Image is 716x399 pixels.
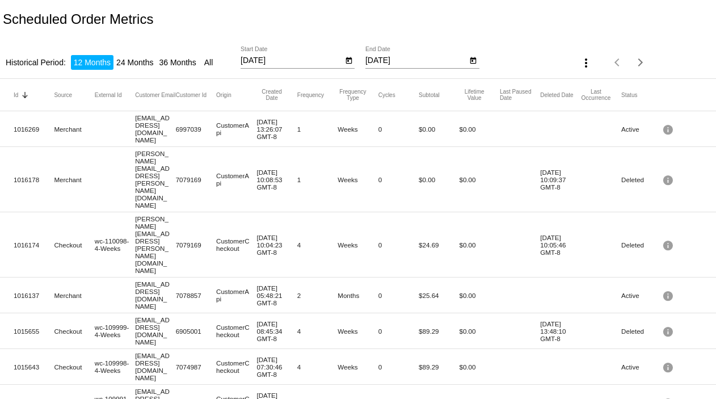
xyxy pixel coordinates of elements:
[338,123,378,136] mat-cell: Weeks
[662,120,676,138] mat-icon: info
[540,166,580,194] mat-cell: [DATE] 10:09:37 GMT-8
[95,91,122,98] button: Change sorting for OriginalExternalId
[135,111,175,146] mat-cell: [EMAIL_ADDRESS][DOMAIN_NAME]
[71,55,113,70] li: 12 Months
[256,353,297,381] mat-cell: [DATE] 07:30:46 GMT-8
[54,238,94,251] mat-cell: Checkout
[338,325,378,338] mat-cell: Weeks
[621,123,662,136] mat-cell: Active
[297,173,338,186] mat-cell: 1
[662,322,676,340] mat-icon: info
[176,360,216,373] mat-cell: 7074987
[216,169,256,190] mat-cell: CustomerApi
[459,123,499,136] mat-cell: $0.00
[256,166,297,194] mat-cell: [DATE] 10:08:53 GMT-8
[135,313,175,348] mat-cell: [EMAIL_ADDRESS][DOMAIN_NAME]
[629,51,652,74] button: Next page
[54,92,94,98] mat-header-cell: Source
[459,238,499,251] mat-cell: $0.00
[297,238,338,251] mat-cell: 4
[156,55,199,70] li: 36 Months
[14,360,54,373] mat-cell: 1015643
[343,54,355,66] button: Open calendar
[3,11,153,27] h2: Scheduled Order Metrics
[216,356,256,377] mat-cell: CustomerCheckout
[459,89,489,101] button: Change sorting for LifetimeValue
[467,54,479,66] button: Open calendar
[14,325,54,338] mat-cell: 1015655
[419,360,459,373] mat-cell: $89.29
[378,91,395,98] button: Change sorting for Cycles
[419,238,459,251] mat-cell: $24.69
[419,123,459,136] mat-cell: $0.00
[135,349,175,384] mat-cell: [EMAIL_ADDRESS][DOMAIN_NAME]
[607,51,629,74] button: Previous page
[256,231,297,259] mat-cell: [DATE] 10:04:23 GMT-8
[338,289,378,302] mat-cell: Months
[581,89,611,101] button: Change sorting for LastOccurrenceUtc
[419,91,440,98] button: Change sorting for Subtotal
[459,325,499,338] mat-cell: $0.00
[540,231,580,259] mat-cell: [DATE] 10:05:46 GMT-8
[662,236,676,254] mat-icon: info
[459,173,499,186] mat-cell: $0.00
[419,325,459,338] mat-cell: $89.29
[135,278,175,313] mat-cell: [EMAIL_ADDRESS][DOMAIN_NAME]
[338,360,378,373] mat-cell: Weeks
[297,91,324,98] button: Change sorting for Frequency
[297,360,338,373] mat-cell: 4
[378,360,419,373] mat-cell: 0
[338,173,378,186] mat-cell: Weeks
[621,91,637,98] button: Change sorting for Status
[95,234,135,255] mat-cell: wc-110098-4-Weeks
[216,321,256,341] mat-cell: CustomerCheckout
[256,115,297,143] mat-cell: [DATE] 13:26:07 GMT-8
[662,287,676,304] mat-icon: info
[54,325,94,338] mat-cell: Checkout
[95,356,135,377] mat-cell: wc-109998-4-Weeks
[14,123,54,136] mat-cell: 1016269
[176,238,216,251] mat-cell: 7079169
[621,289,662,302] mat-cell: Active
[297,325,338,338] mat-cell: 4
[14,289,54,302] mat-cell: 1016137
[14,173,54,186] mat-cell: 1016178
[500,89,540,101] mat-header-cell: Last Paused Date
[459,289,499,302] mat-cell: $0.00
[176,173,216,186] mat-cell: 7079169
[297,289,338,302] mat-cell: 2
[176,325,216,338] mat-cell: 6905001
[256,89,287,101] button: Change sorting for CreatedUtc
[216,119,256,139] mat-cell: CustomerApi
[419,173,459,186] mat-cell: $0.00
[14,238,54,251] mat-cell: 1016174
[216,234,256,255] mat-cell: CustomerCheckout
[54,360,94,373] mat-cell: Checkout
[241,56,343,65] input: Start Date
[95,321,135,341] mat-cell: wc-109999-4-Weeks
[378,238,419,251] mat-cell: 0
[54,289,94,302] mat-cell: Merchant
[378,325,419,338] mat-cell: 0
[662,171,676,188] mat-icon: info
[540,317,580,345] mat-cell: [DATE] 13:48:10 GMT-8
[621,325,662,338] mat-cell: Deleted
[135,212,175,277] mat-cell: [PERSON_NAME][EMAIL_ADDRESS][PERSON_NAME][DOMAIN_NAME]
[176,123,216,136] mat-cell: 6997039
[3,55,69,70] li: Historical Period:
[135,147,175,212] mat-cell: [PERSON_NAME][EMAIL_ADDRESS][PERSON_NAME][DOMAIN_NAME]
[256,317,297,345] mat-cell: [DATE] 08:45:34 GMT-8
[297,123,338,136] mat-cell: 1
[54,123,94,136] mat-cell: Merchant
[176,92,216,98] mat-header-cell: Customer Id
[540,92,580,98] mat-header-cell: Deleted Date
[201,55,216,70] li: All
[14,91,18,98] button: Change sorting for Id
[419,289,459,302] mat-cell: $25.64
[113,55,156,70] li: 24 Months
[579,56,593,70] mat-icon: more_vert
[216,285,256,305] mat-cell: CustomerApi
[135,92,175,98] mat-header-cell: Customer Email
[54,173,94,186] mat-cell: Merchant
[378,289,419,302] mat-cell: 0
